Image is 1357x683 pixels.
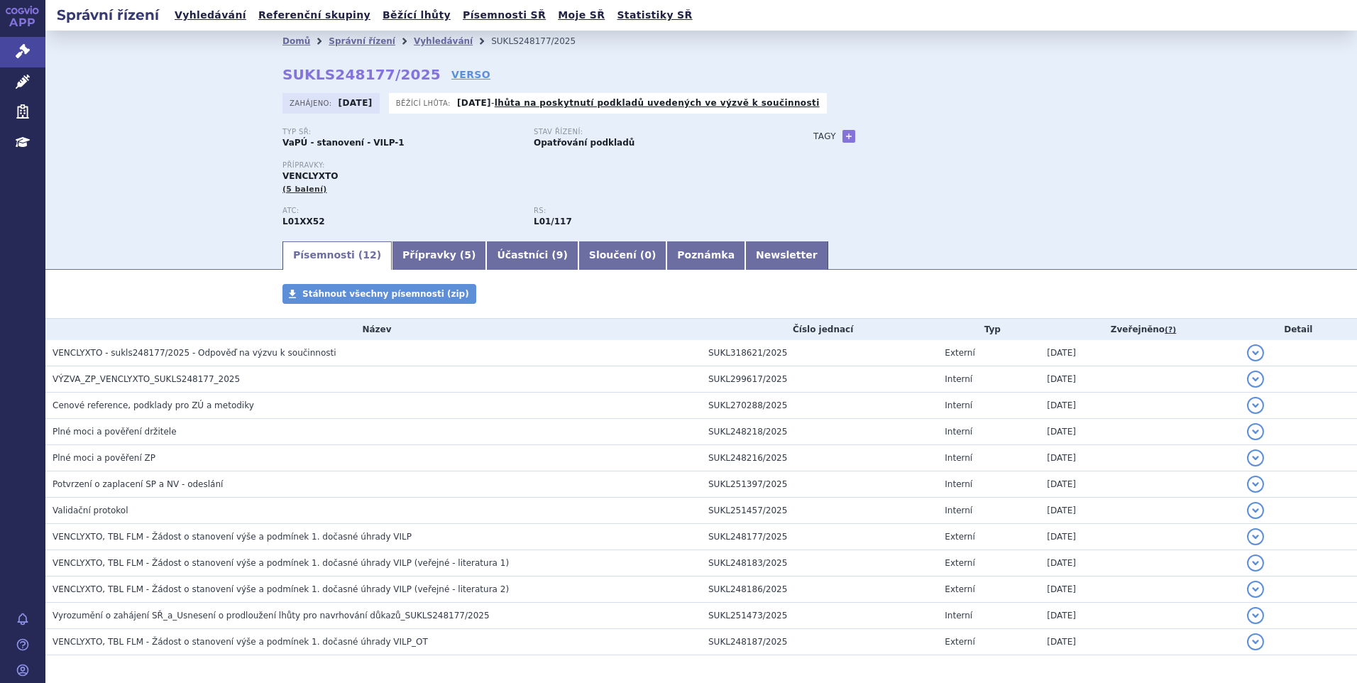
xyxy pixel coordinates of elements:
[282,128,520,136] p: Typ SŘ:
[339,98,373,108] strong: [DATE]
[1040,366,1239,393] td: [DATE]
[534,207,771,215] p: RS:
[302,289,469,299] span: Stáhnout všechny písemnosti (zip)
[392,241,486,270] a: Přípravky (5)
[1040,603,1239,629] td: [DATE]
[701,629,938,655] td: SUKL248187/2025
[1040,524,1239,550] td: [DATE]
[378,6,455,25] a: Běžící lhůty
[53,558,509,568] span: VENCLYXTO, TBL FLM - Žádost o stanovení výše a podmínek 1. dočasné úhrady VILP (veřejné - literat...
[1040,340,1239,366] td: [DATE]
[701,340,938,366] td: SUKL318621/2025
[945,427,972,437] span: Interní
[1247,607,1264,624] button: detail
[282,138,405,148] strong: VaPÚ - stanovení - VILP-1
[701,393,938,419] td: SUKL270288/2025
[53,427,177,437] span: Plné moci a pověření držitele
[945,348,974,358] span: Externí
[1247,581,1264,598] button: detail
[945,584,974,594] span: Externí
[53,584,509,594] span: VENCLYXTO, TBL FLM - Žádost o stanovení výše a podmínek 1. dočasné úhrady VILP (veřejné - literat...
[282,241,392,270] a: Písemnosti (12)
[701,471,938,498] td: SUKL251397/2025
[1240,319,1357,340] th: Detail
[486,241,578,270] a: Účastníci (9)
[945,479,972,489] span: Interní
[363,249,376,261] span: 12
[170,6,251,25] a: Vyhledávání
[1040,445,1239,471] td: [DATE]
[1247,449,1264,466] button: detail
[945,611,972,621] span: Interní
[1247,423,1264,440] button: detail
[282,185,327,194] span: (5 balení)
[644,249,652,261] span: 0
[556,249,564,261] span: 9
[1247,502,1264,519] button: detail
[491,31,594,52] li: SUKLS248177/2025
[701,419,938,445] td: SUKL248218/2025
[945,637,974,647] span: Externí
[282,36,310,46] a: Domů
[451,67,490,82] a: VERSO
[1247,371,1264,388] button: detail
[1247,397,1264,414] button: detail
[1040,471,1239,498] td: [DATE]
[1040,550,1239,577] td: [DATE]
[329,36,395,46] a: Správní řízení
[701,319,938,340] th: Číslo jednací
[701,577,938,603] td: SUKL248186/2025
[1040,498,1239,524] td: [DATE]
[53,506,128,515] span: Validační protokol
[534,217,572,226] strong: venetoklax
[701,498,938,524] td: SUKL251457/2025
[53,532,412,542] span: VENCLYXTO, TBL FLM - Žádost o stanovení výše a podmínek 1. dočasné úhrady VILP
[282,207,520,215] p: ATC:
[53,453,155,463] span: Plné moci a pověření ZP
[45,5,170,25] h2: Správní řízení
[938,319,1040,340] th: Typ
[842,130,855,143] a: +
[464,249,471,261] span: 5
[53,611,490,621] span: Vyrozumění o zahájení SŘ_a_Usnesení o prodloužení lhůty pro navrhování důkazů_SUKLS248177/2025
[53,400,254,410] span: Cenové reference, podklady pro ZÚ a metodiky
[282,161,785,170] p: Přípravky:
[534,138,634,148] strong: Opatřování podkladů
[945,558,974,568] span: Externí
[701,366,938,393] td: SUKL299617/2025
[701,524,938,550] td: SUKL248177/2025
[578,241,666,270] a: Sloučení (0)
[945,506,972,515] span: Interní
[53,348,336,358] span: VENCLYXTO - sukls248177/2025 - Odpověď na výzvu k součinnosti
[282,217,325,226] strong: VENETOKLAX
[1040,393,1239,419] td: [DATE]
[1247,528,1264,545] button: detail
[1165,325,1176,335] abbr: (?)
[945,374,972,384] span: Interní
[1040,419,1239,445] td: [DATE]
[701,603,938,629] td: SUKL251473/2025
[554,6,609,25] a: Moje SŘ
[458,6,550,25] a: Písemnosti SŘ
[53,479,223,489] span: Potvrzení o zaplacení SP a NV - odeslání
[612,6,696,25] a: Statistiky SŘ
[745,241,828,270] a: Newsletter
[45,319,701,340] th: Název
[945,532,974,542] span: Externí
[1247,476,1264,493] button: detail
[290,97,334,109] span: Zahájeno:
[1040,629,1239,655] td: [DATE]
[701,550,938,577] td: SUKL248183/2025
[666,241,745,270] a: Poznámka
[282,66,441,83] strong: SUKLS248177/2025
[495,98,820,108] a: lhůta na poskytnutí podkladů uvedených ve výzvě k součinnosti
[254,6,375,25] a: Referenční skupiny
[813,128,836,145] h3: Tagy
[534,128,771,136] p: Stav řízení:
[1247,344,1264,361] button: detail
[457,97,820,109] p: -
[945,400,972,410] span: Interní
[1247,633,1264,650] button: detail
[457,98,491,108] strong: [DATE]
[53,374,240,384] span: VÝZVA_ZP_VENCLYXTO_SUKLS248177_2025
